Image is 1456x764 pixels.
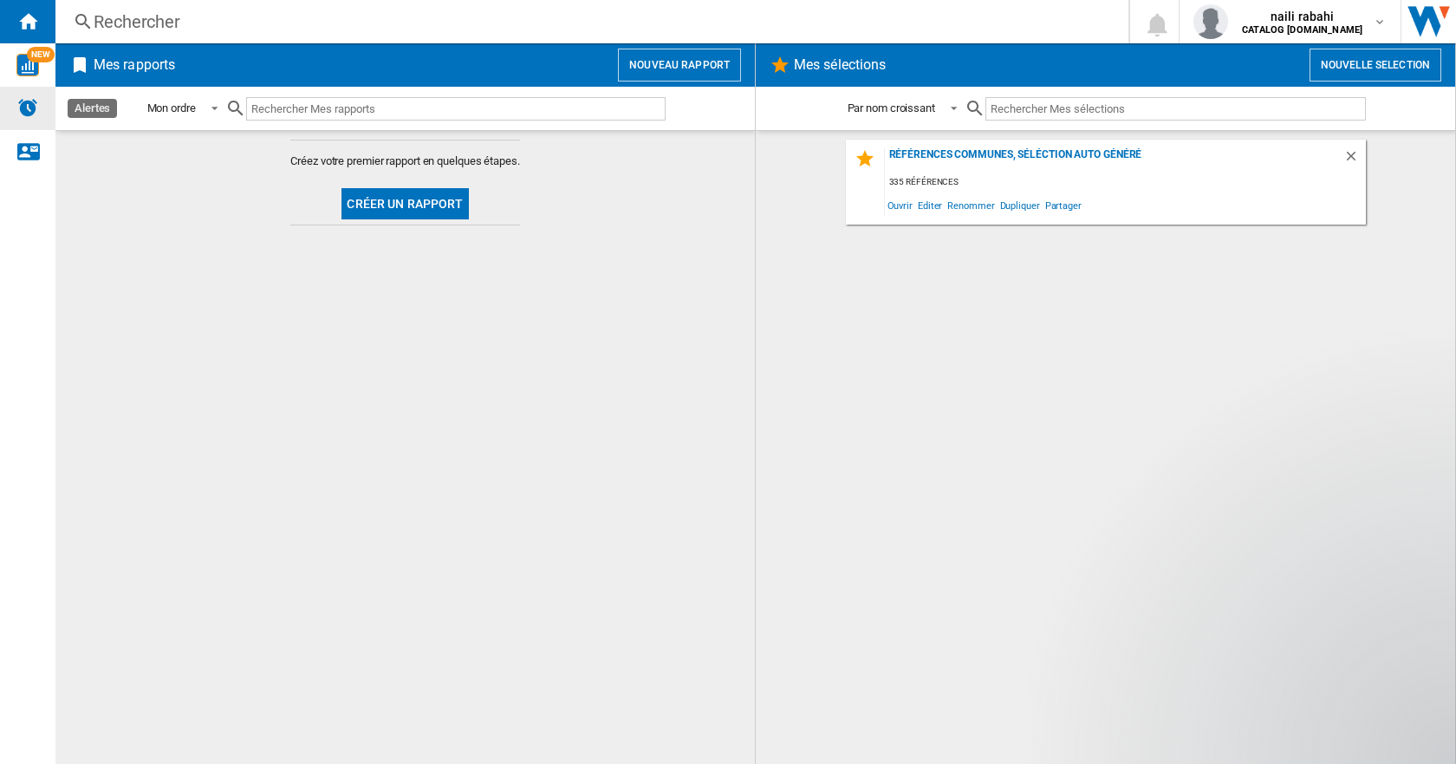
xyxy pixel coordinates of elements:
[147,101,196,114] div: Mon ordre
[848,101,935,114] div: Par nom croissant
[17,97,38,118] img: alerts-logo.svg
[915,193,945,217] span: Editer
[998,193,1043,217] span: Dupliquer
[618,49,741,82] button: Nouveau rapport
[246,97,666,121] input: Rechercher Mes rapports
[945,193,997,217] span: Renommer
[27,47,55,62] span: NEW
[94,10,1083,34] div: Rechercher
[90,49,179,82] h2: Mes rapports
[1242,8,1362,25] span: naili rabahi
[1310,49,1441,82] button: Nouvelle selection
[885,148,1343,172] div: Références communes, séléction auto généré
[341,188,468,219] button: Créer un rapport
[1343,148,1366,172] div: Supprimer
[985,97,1366,121] input: Rechercher Mes sélections
[1043,193,1084,217] span: Partager
[16,54,39,76] img: wise-card.svg
[290,153,519,169] span: Créez votre premier rapport en quelques étapes.
[885,172,1366,193] div: 335 références
[1193,4,1228,39] img: profile.jpg
[885,193,915,217] span: Ouvrir
[1242,24,1362,36] b: CATALOG [DOMAIN_NAME]
[790,49,889,82] h2: Mes sélections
